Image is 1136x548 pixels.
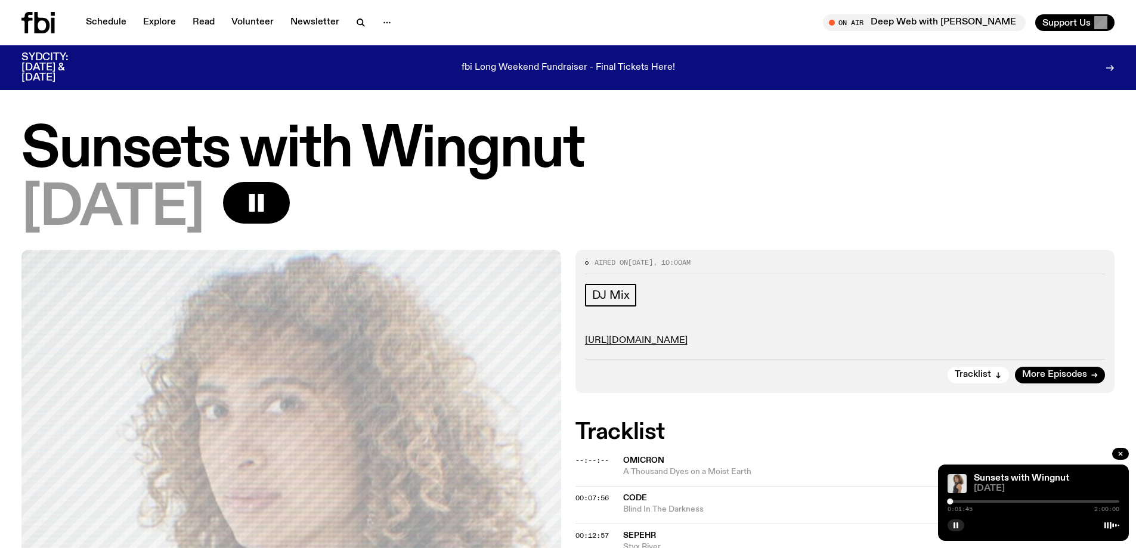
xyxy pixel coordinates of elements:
[595,258,628,267] span: Aired on
[1094,506,1119,512] span: 2:00:00
[1022,370,1087,379] span: More Episodes
[1035,14,1115,31] button: Support Us
[1015,367,1105,383] a: More Episodes
[948,474,967,493] img: Tangela looks past her left shoulder into the camera with an inquisitive look. She is wearing a s...
[948,367,1009,383] button: Tracklist
[79,14,134,31] a: Schedule
[823,14,1026,31] button: On AirDeep Web with [PERSON_NAME]
[462,63,675,73] p: fbi Long Weekend Fundraiser - Final Tickets Here!
[21,123,1115,177] h1: Sunsets with Wingnut
[575,422,1115,443] h2: Tracklist
[623,466,1115,478] span: A Thousand Dyes on a Moist Earth
[21,52,98,83] h3: SYDCITY: [DATE] & [DATE]
[1042,17,1091,28] span: Support Us
[623,494,647,502] span: Code
[955,370,991,379] span: Tracklist
[592,289,630,302] span: DJ Mix
[185,14,222,31] a: Read
[575,493,609,503] span: 00:07:56
[21,182,204,236] span: [DATE]
[948,506,973,512] span: 0:01:45
[974,484,1119,493] span: [DATE]
[585,284,637,306] a: DJ Mix
[623,504,1115,515] span: Blind In The Darkness
[974,473,1069,483] a: Sunsets with Wingnut
[623,531,656,540] span: Sepehr
[136,14,183,31] a: Explore
[283,14,346,31] a: Newsletter
[628,258,653,267] span: [DATE]
[575,495,609,501] button: 00:07:56
[575,532,609,539] button: 00:12:57
[575,456,609,465] span: --:--:--
[653,258,691,267] span: , 10:00am
[224,14,281,31] a: Volunteer
[575,531,609,540] span: 00:12:57
[585,336,688,345] a: [URL][DOMAIN_NAME]
[623,456,664,465] span: Omicron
